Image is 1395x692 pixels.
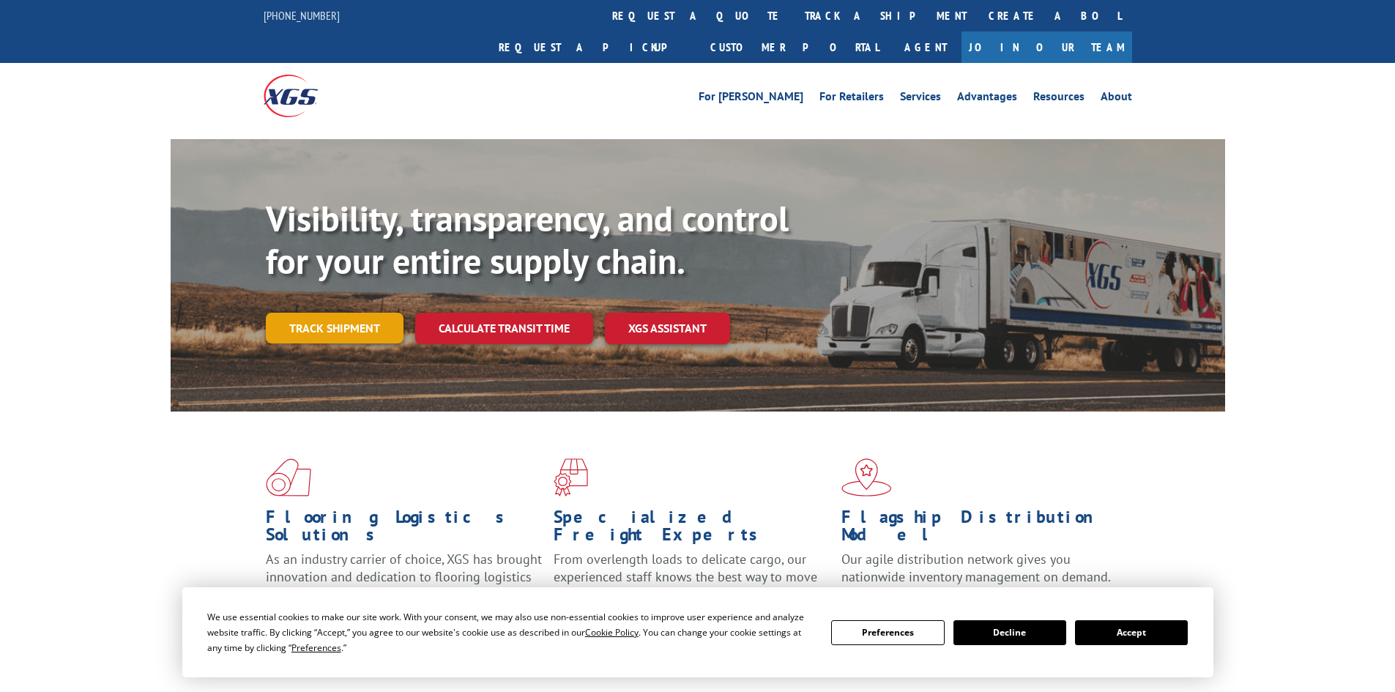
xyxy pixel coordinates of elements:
div: We use essential cookies to make our site work. With your consent, we may also use non-essential ... [207,609,814,655]
a: [PHONE_NUMBER] [264,8,340,23]
button: Accept [1075,620,1188,645]
a: XGS ASSISTANT [605,313,730,344]
h1: Specialized Freight Experts [554,508,830,551]
div: Cookie Consent Prompt [182,587,1213,677]
a: Track shipment [266,313,403,343]
a: Join Our Team [961,31,1132,63]
a: About [1101,91,1132,107]
a: Agent [890,31,961,63]
a: Customer Portal [699,31,890,63]
h1: Flooring Logistics Solutions [266,508,543,551]
a: Request a pickup [488,31,699,63]
img: xgs-icon-total-supply-chain-intelligence-red [266,458,311,496]
button: Decline [953,620,1066,645]
span: Preferences [291,641,341,654]
button: Preferences [831,620,944,645]
h1: Flagship Distribution Model [841,508,1118,551]
a: Resources [1033,91,1085,107]
span: Our agile distribution network gives you nationwide inventory management on demand. [841,551,1111,585]
span: As an industry carrier of choice, XGS has brought innovation and dedication to flooring logistics... [266,551,542,603]
p: From overlength loads to delicate cargo, our experienced staff knows the best way to move your fr... [554,551,830,616]
span: Cookie Policy [585,626,639,639]
a: Advantages [957,91,1017,107]
a: For Retailers [819,91,884,107]
a: Calculate transit time [415,313,593,344]
a: For [PERSON_NAME] [699,91,803,107]
img: xgs-icon-flagship-distribution-model-red [841,458,892,496]
a: Services [900,91,941,107]
img: xgs-icon-focused-on-flooring-red [554,458,588,496]
b: Visibility, transparency, and control for your entire supply chain. [266,196,789,283]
